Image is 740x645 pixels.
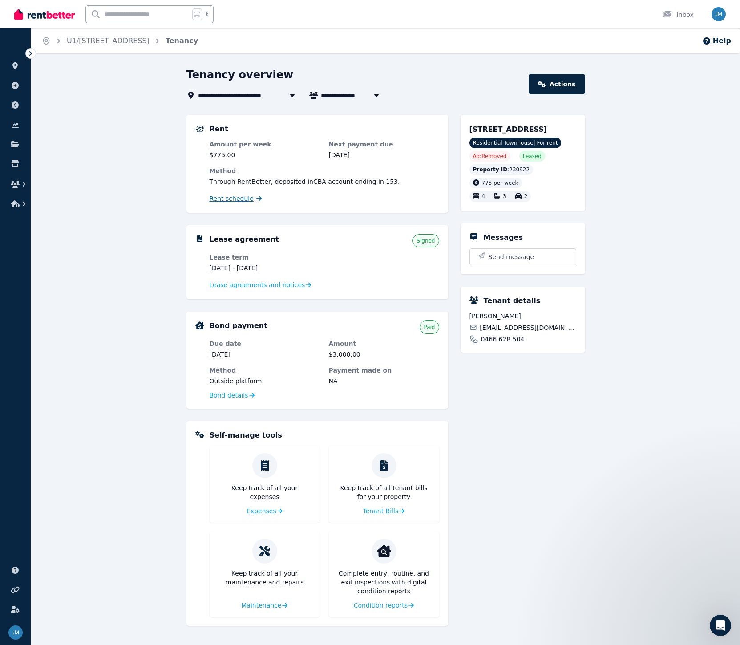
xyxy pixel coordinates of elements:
[480,323,576,332] span: [EMAIL_ADDRESS][DOMAIN_NAME]
[377,544,391,558] img: Condition reports
[206,11,209,18] span: k
[210,430,282,441] h5: Self-manage tools
[14,8,75,21] img: RentBetter
[354,601,414,610] a: Condition reports
[210,194,254,203] span: Rent schedule
[503,194,506,200] span: 3
[166,37,198,45] a: Tenancy
[489,252,534,261] span: Send message
[329,377,439,385] dd: NA
[469,164,534,175] div: : 230922
[210,280,305,289] span: Lease agreements and notices
[210,391,255,400] a: Bond details
[210,150,320,159] dd: $775.00
[210,280,311,289] a: Lease agreements and notices
[329,150,439,159] dd: [DATE]
[524,194,528,200] span: 2
[336,569,432,596] p: Complete entry, routine, and exit inspections with digital condition reports
[123,553,136,571] span: 😞
[165,553,188,571] span: smiley reaction
[186,68,294,82] h1: Tenancy overview
[217,483,313,501] p: Keep track of all your expenses
[481,335,525,344] span: 0466 628 504
[210,264,320,272] dd: [DATE] - [DATE]
[329,350,439,359] dd: $3,000.00
[484,232,523,243] h5: Messages
[469,138,562,148] span: Residential Townhouse | For rent
[469,125,547,134] span: [STREET_ADDRESS]
[329,339,439,348] dt: Amount
[31,28,209,53] nav: Breadcrumb
[523,153,542,160] span: Leased
[210,253,320,262] dt: Lease term
[336,483,432,501] p: Keep track of all tenant bills for your property
[210,166,439,175] dt: Method
[210,350,320,359] dd: [DATE]
[146,553,159,571] span: 😐
[482,180,518,186] span: 775 per week
[473,166,508,173] span: Property ID
[210,391,248,400] span: Bond details
[710,615,731,636] iframe: Intercom live chat
[118,553,142,571] span: disappointed reaction
[417,237,435,244] span: Signed
[473,153,507,160] span: Ad: Removed
[469,312,576,320] span: [PERSON_NAME]
[363,507,399,515] span: Tenant Bills
[170,553,182,571] span: 😃
[470,249,576,265] button: Send message
[8,625,23,640] img: Jay Majithia
[247,507,276,515] span: Expenses
[484,296,541,306] h5: Tenant details
[210,320,267,331] h5: Bond payment
[210,194,262,203] a: Rent schedule
[267,4,284,20] button: Collapse window
[329,366,439,375] dt: Payment made on
[241,601,281,610] span: Maintenance
[247,507,283,515] a: Expenses
[363,507,405,515] a: Tenant Bills
[663,10,694,19] div: Inbox
[241,601,287,610] a: Maintenance
[210,140,320,149] dt: Amount per week
[482,194,485,200] span: 4
[702,36,731,46] button: Help
[67,37,150,45] a: U1/[STREET_ADDRESS]
[195,321,204,329] img: Bond Details
[329,140,439,149] dt: Next payment due
[11,544,295,554] div: Did this answer your question?
[142,553,165,571] span: neutral face reaction
[210,178,400,185] span: Through RentBetter , deposited in CBA account ending in 153 .
[195,126,204,132] img: Rental Payments
[210,339,320,348] dt: Due date
[117,582,189,589] a: Open in help center
[712,7,726,21] img: Jay Majithia
[210,124,228,134] h5: Rent
[6,4,23,20] button: go back
[210,366,320,375] dt: Method
[210,234,279,245] h5: Lease agreement
[284,4,300,20] div: Close
[354,601,408,610] span: Condition reports
[217,569,313,587] p: Keep track of all your maintenance and repairs
[529,74,585,94] a: Actions
[210,377,320,385] dd: Outside platform
[424,324,435,331] span: Paid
